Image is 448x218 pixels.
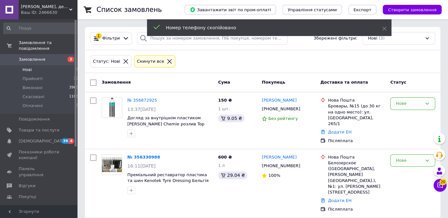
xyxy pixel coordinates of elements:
[127,115,204,132] a: Догляд за внутрішнім пластиком [PERSON_NAME] Chemie розлив Top Star 100 мл
[19,166,59,177] span: Панель управління
[76,103,78,109] span: 3
[127,155,160,159] a: № 356330988
[348,5,377,14] button: Експорт
[69,138,74,144] span: 4
[282,5,342,14] button: Управління статусами
[96,6,162,14] h1: Список замовлень
[320,80,368,85] span: Доставка та оплата
[92,58,122,65] div: Статус: Нові
[69,94,78,100] span: 1183
[218,80,230,85] span: Cума
[218,114,244,122] div: 9.05 ₴
[268,173,280,178] span: 100%
[96,33,102,39] div: 1
[19,57,45,62] span: Замовлення
[218,163,225,168] span: 1 л
[21,10,77,15] div: Ваш ID: 2466630
[396,100,422,107] div: Нове
[368,35,377,41] span: Нові
[127,98,157,103] a: № 356872925
[383,5,442,14] button: Створити замовлення
[19,40,77,51] span: Замовлення та повідомлення
[434,179,446,192] button: Чат з покупцем20
[388,7,436,12] span: Створити замовлення
[19,183,35,189] span: Відгуки
[127,163,156,168] span: 16:11[DATE]
[262,80,285,85] span: Покупець
[328,198,352,203] a: Додати ЕН
[328,160,385,195] div: Белозерское ([GEOGRAPHIC_DATA], [PERSON_NAME][GEOGRAPHIC_DATA].), №1: ул. [PERSON_NAME][STREET_AD...
[19,194,36,200] span: Покупці
[23,85,42,91] span: Виконані
[102,98,122,118] img: Фото товару
[396,157,422,164] div: Нове
[23,76,42,82] span: Прийняті
[136,58,166,65] div: Cкинути все
[127,172,208,189] a: Преміальний реставратор пластика та шин Kenotek Tyre Dressing Бельгія 1л
[328,130,352,134] a: Додати ЕН
[218,106,230,111] span: 1 шт.
[261,162,301,170] div: [PHONE_NUMBER]
[76,67,78,73] span: 3
[218,155,232,159] span: 600 ₴
[328,154,385,160] div: Нова Пошта
[23,103,43,109] span: Оплачені
[379,36,384,41] span: (3)
[261,105,301,113] div: [PHONE_NUMBER]
[314,35,357,41] span: Збережені фільтри:
[23,67,32,73] span: Нові
[262,97,297,104] a: [PERSON_NAME]
[74,76,78,82] span: 30
[328,103,385,127] div: Бровары, №15 (до 30 кг на одно место): ул. [GEOGRAPHIC_DATA], 265/1
[185,5,276,14] button: Завантажити звіт по пром-оплаті
[218,171,247,179] div: 29.04 ₴
[166,24,366,31] div: Номер телефону скопійовано
[102,97,122,118] a: Фото товару
[390,80,406,85] span: Статус
[102,154,122,175] a: Фото товару
[19,149,59,161] span: Показники роботи компанії
[137,32,288,45] input: Пошук за номером замовлення, ПІБ покупця, номером телефону, Email, номером накладної
[23,94,44,100] span: Скасовані
[102,80,131,85] span: Замовлення
[262,154,297,160] a: [PERSON_NAME]
[439,179,446,185] span: 20
[328,138,385,144] div: Післяплата
[3,23,79,34] input: Пошук
[376,7,442,12] a: Створити замовлення
[21,4,69,10] span: Маркет клінінгу, детейлінгу, автомийки
[328,97,385,103] div: Нова Пошта
[127,107,156,112] span: 13:37[DATE]
[190,7,271,13] span: Завантажити звіт по пром-оплаті
[102,157,122,172] img: Фото товару
[102,35,120,41] span: Фільтри
[268,116,298,121] span: Без рейтингу
[288,7,337,12] span: Управління статусами
[68,57,74,62] span: 3
[218,98,232,103] span: 150 ₴
[353,7,371,12] span: Експорт
[19,116,50,122] span: Повідомлення
[61,138,69,144] span: 39
[19,127,59,133] span: Товари та послуги
[69,85,78,91] span: 3963
[328,206,385,212] div: Післяплата
[19,138,66,144] span: [DEMOGRAPHIC_DATA]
